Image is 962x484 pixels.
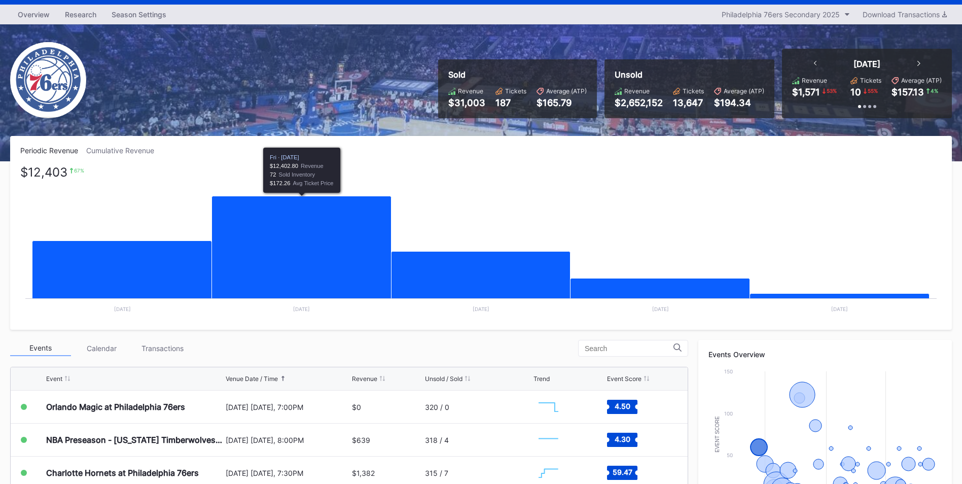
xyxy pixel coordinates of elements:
[615,70,764,80] div: Unsold
[850,87,861,97] div: 10
[724,368,733,374] text: 150
[615,97,663,108] div: $2,652,152
[826,87,838,95] div: 53 %
[860,77,881,84] div: Tickets
[226,403,349,411] div: [DATE] [DATE], 7:00PM
[57,7,104,22] a: Research
[858,8,952,21] button: Download Transactions
[20,167,67,177] div: $12,403
[46,435,223,445] div: NBA Preseason - [US_STATE] Timberwolves at Philadelphia 76ers
[425,403,449,411] div: 320 / 0
[612,468,632,476] text: 59.47
[652,306,669,312] text: [DATE]
[802,77,827,84] div: Revenue
[901,77,942,84] div: Average (ATP)
[722,10,840,19] div: Philadelphia 76ers Secondary 2025
[853,59,880,69] div: [DATE]
[533,394,564,420] svg: Chart title
[352,375,377,383] div: Revenue
[226,469,349,477] div: [DATE] [DATE], 7:30PM
[352,469,375,477] div: $1,382
[448,97,485,108] div: $31,003
[46,375,62,383] div: Event
[104,7,174,22] a: Season Settings
[714,97,764,108] div: $194.34
[537,97,587,108] div: $165.79
[533,427,564,453] svg: Chart title
[425,469,448,477] div: 315 / 7
[614,402,630,410] text: 4.50
[132,340,193,356] div: Transactions
[74,167,84,174] div: 67 %
[293,306,310,312] text: [DATE]
[683,87,704,95] div: Tickets
[892,87,924,97] div: $157.13
[546,87,587,95] div: Average (ATP)
[867,87,879,95] div: 55 %
[831,306,848,312] text: [DATE]
[585,344,673,353] input: Search
[352,403,361,411] div: $0
[614,435,630,443] text: 4.30
[607,375,642,383] div: Event Score
[425,436,449,444] div: 318 / 4
[624,87,650,95] div: Revenue
[425,375,462,383] div: Unsold / Sold
[86,146,162,155] div: Cumulative Revenue
[863,10,947,19] div: Download Transactions
[717,8,855,21] button: Philadelphia 76ers Secondary 2025
[20,167,942,320] svg: Chart title
[46,468,199,478] div: Charlotte Hornets at Philadelphia 76ers
[10,42,86,118] img: Philadelphia_76ers.png
[673,97,704,108] div: 13,647
[10,340,71,356] div: Events
[226,436,349,444] div: [DATE] [DATE], 8:00PM
[505,87,526,95] div: Tickets
[792,87,820,97] div: $1,571
[114,306,131,312] text: [DATE]
[930,87,939,95] div: 4 %
[473,306,489,312] text: [DATE]
[495,97,526,108] div: 187
[715,416,720,453] text: Event Score
[448,70,587,80] div: Sold
[226,375,278,383] div: Venue Date / Time
[71,340,132,356] div: Calendar
[724,410,733,417] text: 100
[46,402,185,412] div: Orlando Magic at Philadelphia 76ers
[20,146,86,155] div: Periodic Revenue
[10,7,57,22] a: Overview
[458,87,483,95] div: Revenue
[708,350,942,359] div: Events Overview
[352,436,370,444] div: $639
[724,87,764,95] div: Average (ATP)
[533,375,550,383] div: Trend
[727,452,733,458] text: 50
